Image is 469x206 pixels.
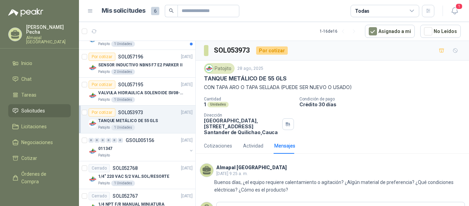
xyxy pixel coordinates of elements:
[118,138,123,143] div: 0
[79,161,195,189] a: CerradoSOL052768[DATE] Company Logo1/4" 220 VAC 5/2 VAL.SOL/RESORTEPatojito1 Unidades
[216,171,248,176] span: [DATE] 9:25 a. m.
[98,145,112,152] p: 011347
[21,107,45,115] span: Solicitudes
[89,108,115,117] div: Por cotizar
[21,154,37,162] span: Cotizar
[89,64,97,72] img: Company Logo
[448,5,461,17] button: 1
[98,173,169,180] p: 1/4" 220 VAC 5/2 VAL.SOL/RESORTE
[21,123,47,130] span: Licitaciones
[8,104,71,117] a: Solicitudes
[94,138,100,143] div: 0
[26,36,71,44] p: Almapal [GEOGRAPHIC_DATA]
[79,106,195,133] a: Por cotizarSOL053973[DATE] Company LogoTANQUE METÁLICO DE 55 GLSPatojito1 Unidades
[112,138,117,143] div: 0
[204,101,206,107] p: 1
[151,7,159,15] span: 6
[21,59,32,67] span: Inicio
[89,91,97,100] img: Company Logo
[21,170,64,185] span: Órdenes de Compra
[98,62,183,68] p: SENSOR INDUCTIVO NBN5 F7 E2 PARKER II
[98,181,110,186] p: Patojito
[89,80,115,89] div: Por cotizar
[100,138,105,143] div: 0
[102,6,146,16] h1: Mis solicitudes
[98,153,110,158] p: Patojito
[169,8,174,13] span: search
[274,142,295,150] div: Mensajes
[79,50,195,78] a: Por cotizarSOL057196[DATE] Company LogoSENSOR INDUCTIVO NBN5 F7 E2 PARKER IIPatojito2 Unidades
[8,88,71,101] a: Tareas
[89,192,110,200] div: Cerrado
[21,91,36,99] span: Tareas
[89,53,115,61] div: Por cotizar
[89,136,194,158] a: 0 0 0 0 0 0 GSOL005156[DATE] Company Logo011347Patojito
[181,193,193,199] p: [DATE]
[8,73,71,86] a: Chat
[214,45,251,56] h3: SOL053973
[204,113,279,118] p: Dirección
[21,75,32,83] span: Chat
[111,97,135,102] div: 1 Unidades
[8,167,71,188] a: Órdenes de Compra
[89,138,94,143] div: 0
[21,139,53,146] span: Negociaciones
[204,63,235,74] div: Patojito
[111,181,135,186] div: 1 Unidades
[126,138,154,143] p: GSOL005156
[204,97,294,101] p: Cantidad
[8,57,71,70] a: Inicio
[118,54,143,59] p: SOL057196
[8,8,43,17] img: Logo peakr
[181,165,193,172] p: [DATE]
[98,41,110,47] p: Patojito
[111,125,135,130] div: 1 Unidades
[204,142,232,150] div: Cotizaciones
[89,147,97,155] img: Company Logo
[89,175,97,183] img: Company Logo
[216,166,287,170] h3: Almapal [GEOGRAPHIC_DATA]
[299,101,466,107] p: Crédito 30 días
[26,25,71,34] p: [PERSON_NAME] Pecha
[320,26,359,37] div: 1 - 16 de 16
[79,78,195,106] a: Por cotizarSOL057195[DATE] Company LogoVALVULA HIDRAULICA SOLENOIDE SV08-20 REF : SV08-3B-N-24DC-...
[243,142,263,150] div: Actividad
[111,41,135,47] div: 1 Unidades
[8,120,71,133] a: Licitaciones
[181,137,193,144] p: [DATE]
[118,82,143,87] p: SOL057195
[181,109,193,116] p: [DATE]
[113,194,138,198] p: SOL052767
[204,118,279,135] p: [GEOGRAPHIC_DATA], [STREET_ADDRESS] Santander de Quilichao , Cauca
[299,97,466,101] p: Condición de pago
[8,136,71,149] a: Negociaciones
[207,102,229,107] div: Unidades
[205,65,213,72] img: Company Logo
[365,25,415,38] button: Asignado a mi
[420,25,461,38] button: No Leídos
[181,54,193,60] p: [DATE]
[98,97,110,102] p: Patojito
[8,152,71,165] a: Cotizar
[113,166,138,171] p: SOL052768
[256,46,288,55] div: Por cotizar
[214,178,465,194] p: Buenos días, ¿el equipo requiere calentamiento o agitación? ¿Algún material de preferencia? ¿Qué ...
[98,125,110,130] p: Patojito
[118,110,143,115] p: SOL053973
[204,84,461,91] p: CON TAPA ARO O TAPA SELLADA (PUEDE SER NUEVO O USADO)
[237,65,263,72] p: 28 ago, 2025
[204,75,287,82] p: TANQUE METÁLICO DE 55 GLS
[111,69,135,75] div: 2 Unidades
[181,82,193,88] p: [DATE]
[98,69,110,75] p: Patojito
[98,118,158,124] p: TANQUE METÁLICO DE 55 GLS
[89,164,110,172] div: Cerrado
[355,7,369,15] div: Todas
[106,138,111,143] div: 0
[455,3,463,10] span: 1
[89,119,97,128] img: Company Logo
[98,90,184,96] p: VALVULA HIDRAULICA SOLENOIDE SV08-20 REF : SV08-3B-N-24DC-DG NORMALMENTE CERRADA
